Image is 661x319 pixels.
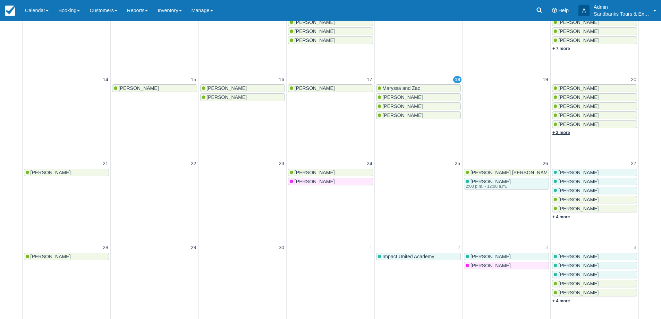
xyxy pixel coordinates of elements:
a: [PERSON_NAME] [552,196,637,203]
a: 4 [632,244,638,252]
a: 24 [365,160,374,168]
a: 29 [189,244,198,252]
a: [PERSON_NAME] [552,120,637,128]
span: [PERSON_NAME] [295,19,335,25]
span: [PERSON_NAME] [558,254,599,259]
a: 2 [456,244,461,252]
span: [PERSON_NAME] [206,85,247,91]
span: [PERSON_NAME] [295,37,335,43]
span: [PERSON_NAME] [558,263,599,268]
a: [PERSON_NAME] [552,280,637,287]
a: [PERSON_NAME] [288,18,373,26]
span: [PERSON_NAME] [119,85,159,91]
div: A [578,5,590,16]
a: [PERSON_NAME] [552,271,637,278]
a: [PERSON_NAME] [552,253,637,260]
span: [PERSON_NAME] [206,94,247,100]
a: [PERSON_NAME] [552,289,637,296]
a: [PERSON_NAME] [200,84,285,92]
a: 23 [277,160,286,168]
a: + 7 more [552,46,570,51]
a: 14 [101,76,110,84]
a: [PERSON_NAME] [552,187,637,194]
a: [PERSON_NAME] [464,253,549,260]
a: [PERSON_NAME] [288,36,373,44]
a: 19 [541,76,550,84]
span: Help [558,8,569,13]
div: 2:00 p.m. - 12:00 a.m. [466,184,509,188]
a: [PERSON_NAME] [200,93,285,101]
a: [PERSON_NAME] [288,169,373,176]
span: [PERSON_NAME] [558,103,599,109]
span: [PERSON_NAME] [PERSON_NAME] [471,170,552,175]
a: [PERSON_NAME] [288,84,373,92]
a: [PERSON_NAME] [552,84,637,92]
span: [PERSON_NAME] [558,112,599,118]
span: [PERSON_NAME] [558,121,599,127]
a: [PERSON_NAME]2:00 p.m. - 12:00 a.m. [464,178,549,190]
span: [PERSON_NAME] [558,37,599,43]
a: [PERSON_NAME] [552,205,637,212]
span: [PERSON_NAME] [382,94,423,100]
span: Maryssa and Zac [382,85,420,91]
a: [PERSON_NAME] [552,93,637,101]
span: [PERSON_NAME] [382,112,423,118]
a: Maryssa and Zac [376,84,461,92]
a: [PERSON_NAME] [552,18,637,26]
a: 25 [453,160,461,168]
span: [PERSON_NAME] [558,170,599,175]
span: [PERSON_NAME] [558,281,599,286]
span: [PERSON_NAME] [295,28,335,34]
span: [PERSON_NAME] [382,103,423,109]
span: [PERSON_NAME] [558,19,599,25]
span: [PERSON_NAME] [558,179,599,184]
p: Sandbanks Tours & Experiences [594,10,649,17]
a: [PERSON_NAME] [464,262,549,269]
a: 15 [189,76,198,84]
a: 20 [629,76,638,84]
a: [PERSON_NAME] [288,27,373,35]
span: [PERSON_NAME] [31,254,71,259]
span: [PERSON_NAME] [558,290,599,295]
span: [PERSON_NAME] [471,263,511,268]
a: + 4 more [552,299,570,303]
span: Impact United Academy [382,254,434,259]
a: [PERSON_NAME] [376,93,461,101]
span: [PERSON_NAME] [295,85,335,91]
a: [PERSON_NAME] [552,36,637,44]
a: [PERSON_NAME] [552,102,637,110]
a: 27 [629,160,638,168]
span: [PERSON_NAME] [558,197,599,202]
i: Help [552,8,557,13]
span: [PERSON_NAME] [558,188,599,193]
a: [PERSON_NAME] [24,253,109,260]
a: [PERSON_NAME] [552,262,637,269]
img: checkfront-main-nav-mini-logo.png [5,6,15,16]
p: Admin [594,3,649,10]
a: [PERSON_NAME] [PERSON_NAME] [464,169,549,176]
a: 1 [368,244,374,252]
a: 17 [365,76,374,84]
a: [PERSON_NAME] [552,111,637,119]
span: [PERSON_NAME] [558,85,599,91]
span: [PERSON_NAME] [558,206,599,211]
span: [PERSON_NAME] [558,94,599,100]
a: [PERSON_NAME] [112,84,197,92]
a: [PERSON_NAME] [288,178,373,185]
a: 30 [277,244,286,252]
a: Impact United Academy [376,253,461,260]
span: [PERSON_NAME] [31,170,71,175]
a: 3 [544,244,550,252]
a: 28 [101,244,110,252]
a: [PERSON_NAME] [552,169,637,176]
a: [PERSON_NAME] [376,111,461,119]
span: [PERSON_NAME] [471,254,511,259]
a: 21 [101,160,110,168]
span: [PERSON_NAME] [295,179,335,184]
a: 22 [189,160,198,168]
a: + 3 more [552,130,570,135]
span: [PERSON_NAME] [295,170,335,175]
a: [PERSON_NAME] [552,27,637,35]
a: [PERSON_NAME] [376,102,461,110]
span: [PERSON_NAME] [558,272,599,277]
